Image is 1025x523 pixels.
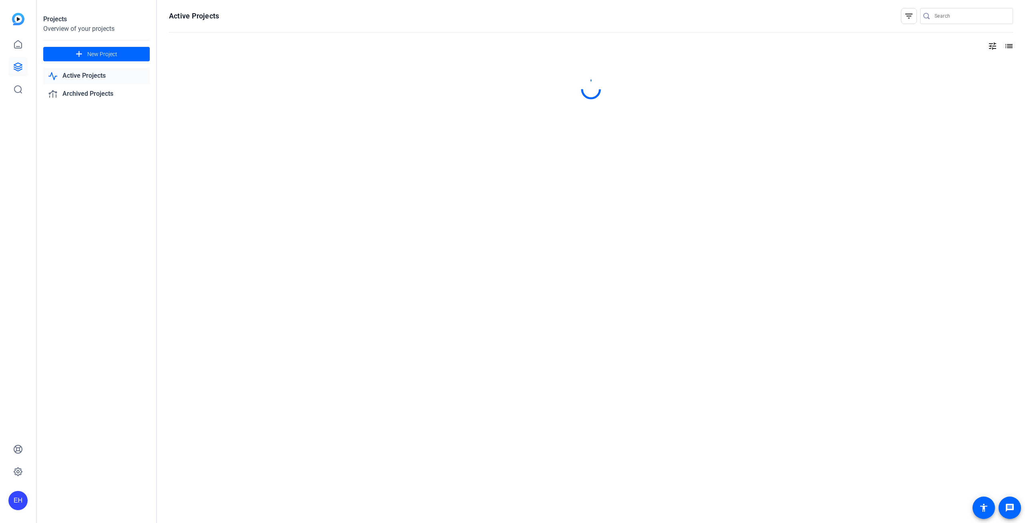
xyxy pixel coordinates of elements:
a: Archived Projects [43,86,150,102]
div: EH [8,491,28,510]
span: New Project [87,50,117,59]
mat-icon: accessibility [979,503,989,513]
mat-icon: list [1003,41,1013,51]
h1: Active Projects [169,11,219,21]
mat-icon: tune [988,41,997,51]
mat-icon: filter_list [904,11,914,21]
img: blue-gradient.svg [12,13,24,25]
a: Active Projects [43,68,150,84]
input: Search [935,11,1007,21]
mat-icon: message [1005,503,1015,513]
div: Overview of your projects [43,24,150,34]
mat-icon: add [74,49,84,59]
div: Projects [43,14,150,24]
button: New Project [43,47,150,61]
